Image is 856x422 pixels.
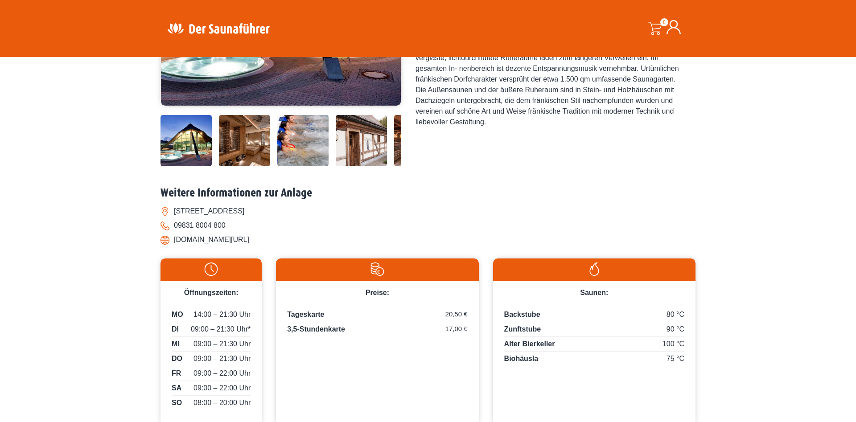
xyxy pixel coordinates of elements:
[504,355,538,362] span: Biohäusla
[191,324,251,335] span: 09:00 – 21:30 Uhr*
[172,368,181,379] span: FR
[667,353,684,364] span: 75 °C
[287,309,467,322] p: Tageskarte
[160,233,695,247] li: [DOMAIN_NAME][URL]
[172,353,182,364] span: DO
[287,324,467,335] p: 3,5-Stundenkarte
[160,204,695,218] li: [STREET_ADDRESS]
[172,309,183,320] span: MO
[280,262,474,276] img: Preise-weiss.svg
[172,339,180,349] span: MI
[193,309,251,320] span: 14:00 – 21:30 Uhr
[660,18,668,26] span: 0
[504,325,541,333] span: Zunftstube
[172,324,179,335] span: DI
[193,339,251,349] span: 09:00 – 21:30 Uhr
[667,309,684,320] span: 80 °C
[498,262,691,276] img: Flamme-weiss.svg
[160,218,695,233] li: 09831 8004 800
[193,397,251,408] span: 08:00 – 20:00 Uhr
[667,324,684,335] span: 90 °C
[416,20,683,127] div: Im Freizeitbad Juramare mit angeschlossenem Saunadorf finden Erholungssuchende eine Oase der Ents...
[165,262,257,276] img: Uhr-weiss.svg
[193,368,251,379] span: 09:00 – 22:00 Uhr
[663,339,684,349] span: 100 °C
[193,353,251,364] span: 09:00 – 21:30 Uhr
[366,289,389,296] span: Preise:
[172,383,181,393] span: SA
[160,186,695,200] h2: Weitere Informationen zur Anlage
[445,324,468,334] span: 17,00 €
[184,289,239,296] span: Öffnungszeiten:
[193,383,251,393] span: 09:00 – 22:00 Uhr
[504,340,555,348] span: Alter Bierkeller
[445,309,468,320] span: 20,50 €
[172,397,182,408] span: SO
[580,289,608,296] span: Saunen:
[504,311,540,318] span: Backstube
